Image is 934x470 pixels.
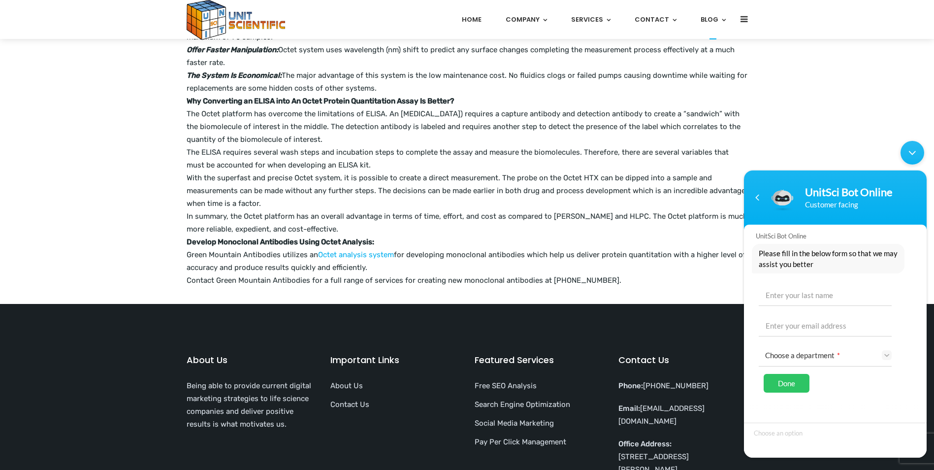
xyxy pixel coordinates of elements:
p: Being able to provide current digital marketing strategies to life science companies and deliver ... [187,379,316,431]
li: Octet system uses wavelength (nm) shift to predict any surface changes completing the measurement... [187,43,748,69]
strong: Develop Monoclonal Antibodies Using Octet Analysis: [187,237,374,246]
a: Free SEO Analysis [475,381,537,390]
p: The Octet platform has overcome the limitations of ELISA. An [MEDICAL_DATA]) requires a capture a... [187,107,748,146]
h5: Featured Services [475,353,604,367]
strong: Why Converting an ELISA into An Octet Protein Quantitation Assay Is Better? [187,97,454,105]
p: [PHONE_NUMBER] [618,379,748,392]
a: Pay Per Click Management [475,437,566,446]
a: Octet analysis system [318,250,394,259]
a: Search Engine Optimization [475,400,570,409]
p: In summary, the Octet platform has an overall advantage in terms of time, effort, and cost as com... [187,210,748,235]
a: Contact Us [330,400,369,409]
strong: Office Address: [618,439,672,448]
p: Contact Green Mountain Antibodies for a full range of services for creating new monoclonal antibo... [187,274,748,287]
p: With the superfast and precise Octet system, it is possible to create a direct measurement. The p... [187,171,748,210]
a: About Us [330,381,363,390]
h5: Important Links [330,353,460,367]
p: Green Mountain Antibodies utilizes an for developing monoclonal antibodies which help us deliver ... [187,248,748,274]
h5: Contact Us [618,353,748,367]
strong: The System Is Economical: [187,71,282,80]
a: Social Media Marketing [475,419,554,428]
strong: Offer Faster Manipulation: [187,45,278,54]
li: The major advantage of this system is the low maintenance cost. No fluidics clogs or failed pumps... [187,69,748,95]
h5: About Us [187,353,316,367]
p: [EMAIL_ADDRESS][DOMAIN_NAME] [618,402,748,428]
strong: Email: [618,404,640,413]
iframe: SalesIQ Chatwindow [739,136,932,463]
p: The ELISA requires several wash steps and incubation steps to complete the assay and measure the ... [187,146,748,171]
strong: Phone: [618,381,643,390]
